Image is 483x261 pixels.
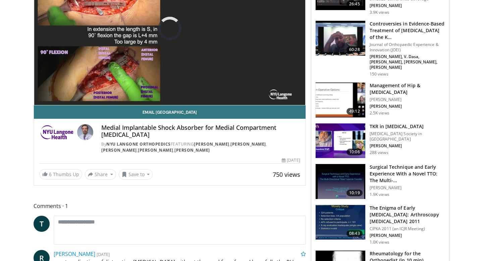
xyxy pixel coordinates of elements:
p: CIPKA 2011 (an ICJR Meeting) [370,226,445,231]
span: 08:43 [346,230,363,237]
a: [PERSON_NAME] [101,147,137,153]
span: Comments 1 [34,202,306,210]
div: [DATE] [282,157,300,163]
h3: Management of Hip & [MEDICAL_DATA] [370,82,445,96]
p: [PERSON_NAME] [370,97,445,102]
span: 49:12 [346,108,363,115]
a: 08:43 The Enigma of Early [MEDICAL_DATA]: Arthroscopy [MEDICAL_DATA] 2011 CIPKA 2011 (an ICJR Mee... [315,205,445,245]
span: 750 views [273,170,300,178]
p: 150 views [370,71,388,77]
p: 288 views [370,150,388,155]
a: 6 Thumbs Up [39,169,82,179]
img: NYU Langone Orthopedics [39,124,74,140]
span: 10:06 [346,149,363,155]
p: [PERSON_NAME], V. Dasa, [PERSON_NAME], [PERSON_NAME], [PERSON_NAME] [370,54,445,70]
p: 2.5K views [370,110,389,116]
a: 60:28 Controversies in Evidence-Based Treatment of [MEDICAL_DATA] of the K… Journal of Orthopaedi... [315,20,445,77]
p: Journal of Orthopaedic Experience & Innovation (JOEI) [370,42,445,53]
button: Save to [119,169,153,180]
img: 7d6f953a-0896-4c1e-ae10-9200c3b0f984.150x105_q85_crop-smart_upscale.jpg [316,21,365,56]
a: 49:12 Management of Hip & [MEDICAL_DATA] [PERSON_NAME] [PERSON_NAME] 2.5K views [315,82,445,118]
a: Email [GEOGRAPHIC_DATA] [34,105,306,119]
h4: Medial Implantable Shock Absorber for Medial Compartment [MEDICAL_DATA] [101,124,300,139]
h3: Controversies in Evidence-Based Treatment of [MEDICAL_DATA] of the K… [370,20,445,41]
img: 4ec604b1-3d1a-4fc0-a3e3-d59f29f241d8.150x105_q85_crop-smart_upscale.jpg [316,123,365,158]
p: [MEDICAL_DATA] Society in [GEOGRAPHIC_DATA] [370,131,445,142]
img: f5076084-24bb-44d9-b9c4-0a4f213f5ae0.150x105_q85_crop-smart_upscale.jpg [316,164,365,199]
h3: TKR in [MEDICAL_DATA] [370,123,445,130]
div: By FEATURING , , , , [101,141,300,153]
small: [DATE] [97,251,110,257]
p: [PERSON_NAME] [370,143,445,149]
a: NYU Langone Orthopedics [106,141,171,147]
p: [PERSON_NAME] [370,104,445,109]
img: 295210_0000_1.png.150x105_q85_crop-smart_upscale.jpg [316,205,365,240]
img: Avatar [77,124,93,140]
span: 6 [49,171,52,177]
h3: The Enigma of Early [MEDICAL_DATA]: Arthroscopy [MEDICAL_DATA] 2011 [370,205,445,225]
a: [PERSON_NAME] [54,250,95,258]
a: [PERSON_NAME] [138,147,173,153]
a: [PERSON_NAME] [230,141,266,147]
a: 10:06 TKR in [MEDICAL_DATA] [MEDICAL_DATA] Society in [GEOGRAPHIC_DATA] [PERSON_NAME] 288 views [315,123,445,159]
span: 26:45 [346,1,363,7]
a: T [34,216,50,232]
p: 1.9K views [370,192,389,197]
span: 10:19 [346,190,363,196]
a: 10:19 Surgical Technique and Early Experience With a Novel TTO: The Multi-… [PERSON_NAME] 1.9K views [315,164,445,199]
p: [PERSON_NAME] [370,233,445,238]
h3: Surgical Technique and Early Experience With a Novel TTO: The Multi-… [370,164,445,184]
p: [PERSON_NAME] [370,185,445,191]
span: 60:28 [346,46,363,53]
p: 1.0K views [370,240,389,245]
a: [PERSON_NAME] [174,147,210,153]
a: [PERSON_NAME] [194,141,229,147]
p: 3.9K views [370,10,389,15]
img: 1a332fb4-42c7-4be6-9091-bc954b21781b.150x105_q85_crop-smart_upscale.jpg [316,83,365,117]
button: Share [85,169,116,180]
p: [PERSON_NAME] [370,3,445,8]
